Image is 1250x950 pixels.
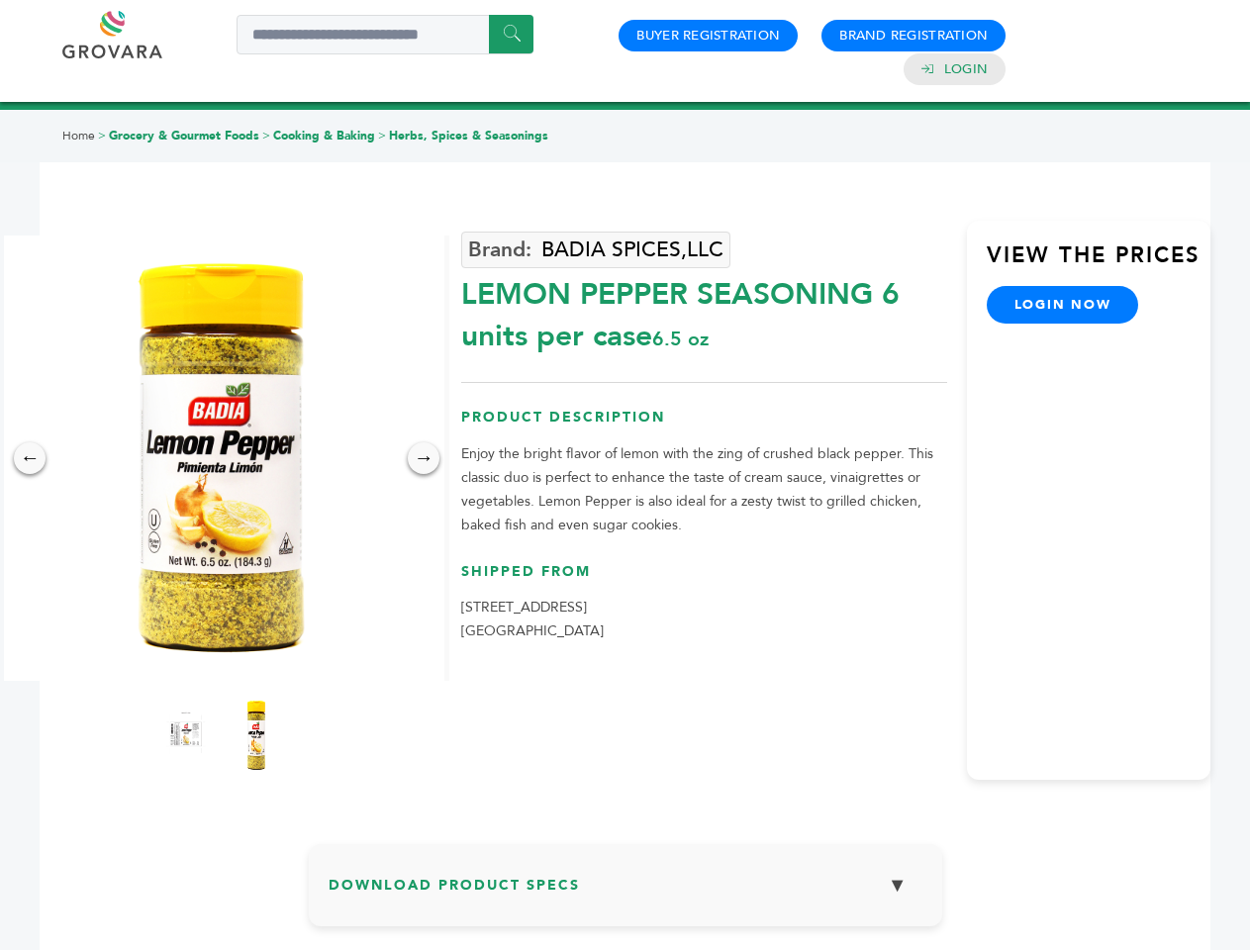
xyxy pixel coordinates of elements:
[944,60,988,78] a: Login
[329,864,922,921] h3: Download Product Specs
[461,596,947,643] p: [STREET_ADDRESS] [GEOGRAPHIC_DATA]
[408,442,439,474] div: →
[987,240,1210,286] h3: View the Prices
[273,128,375,143] a: Cooking & Baking
[262,128,270,143] span: >
[461,442,947,537] p: Enjoy the bright flavor of lemon with the zing of crushed black pepper. This classic duo is perfe...
[461,562,947,597] h3: Shipped From
[461,264,947,357] div: LEMON PEPPER SEASONING 6 units per case
[232,696,281,775] img: LEMON PEPPER SEASONING 6 units per case 6.5 oz
[461,408,947,442] h3: Product Description
[652,326,709,352] span: 6.5 oz
[839,27,988,45] a: Brand Registration
[98,128,106,143] span: >
[378,128,386,143] span: >
[109,128,259,143] a: Grocery & Gourmet Foods
[14,442,46,474] div: ←
[237,15,533,54] input: Search a product or brand...
[636,27,780,45] a: Buyer Registration
[461,232,730,268] a: BADIA SPICES,LLC
[987,286,1139,324] a: login now
[873,864,922,906] button: ▼
[62,128,95,143] a: Home
[389,128,548,143] a: Herbs, Spices & Seasonings
[162,696,212,775] img: LEMON PEPPER SEASONING 6 units per case 6.5 oz Product Label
